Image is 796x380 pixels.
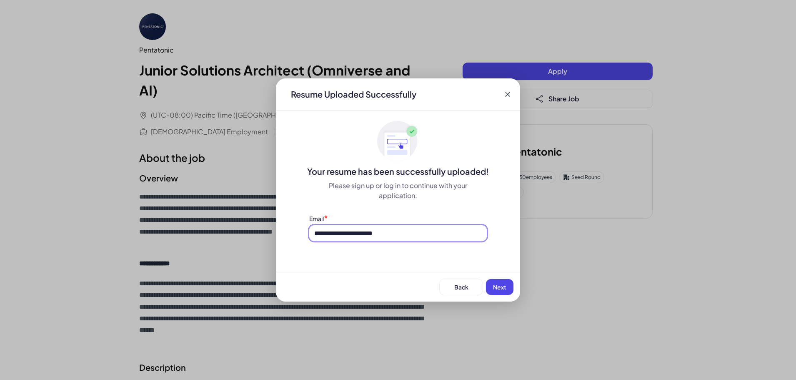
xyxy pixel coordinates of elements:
span: Back [454,283,468,291]
div: Resume Uploaded Successfully [284,88,423,100]
button: Next [486,279,513,295]
div: Your resume has been successfully uploaded! [276,166,520,177]
button: Back [440,279,483,295]
span: Next [493,283,506,291]
div: Please sign up or log in to continue with your application. [309,181,487,201]
label: Email [309,215,324,222]
img: ApplyedMaskGroup3.svg [377,121,419,162]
